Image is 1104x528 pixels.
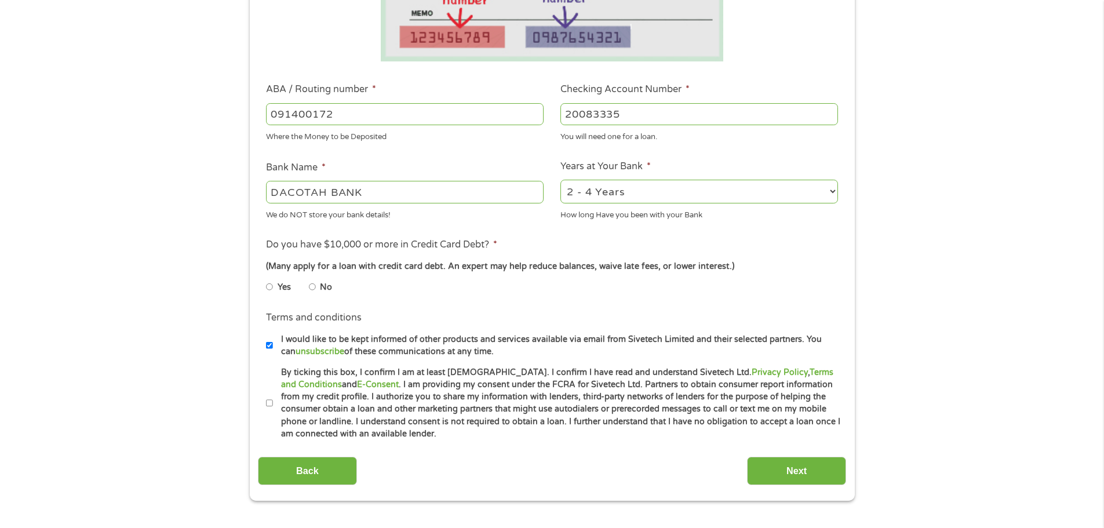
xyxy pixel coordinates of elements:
div: How long Have you been with your Bank [560,205,838,221]
input: 345634636 [560,103,838,125]
label: I would like to be kept informed of other products and services available via email from Sivetech... [273,333,841,358]
div: You will need one for a loan. [560,128,838,143]
input: 263177916 [266,103,544,125]
label: By ticking this box, I confirm I am at least [DEMOGRAPHIC_DATA]. I confirm I have read and unders... [273,366,841,440]
label: Do you have $10,000 or more in Credit Card Debt? [266,239,497,251]
a: unsubscribe [296,347,344,356]
div: Where the Money to be Deposited [266,128,544,143]
a: Privacy Policy [752,367,808,377]
a: E-Consent [357,380,399,389]
label: Years at Your Bank [560,161,651,173]
label: Checking Account Number [560,83,690,96]
a: Terms and Conditions [281,367,833,389]
div: (Many apply for a loan with credit card debt. An expert may help reduce balances, waive late fees... [266,260,837,273]
label: Bank Name [266,162,326,174]
label: No [320,281,332,294]
input: Back [258,457,357,485]
label: Terms and conditions [266,312,362,324]
label: ABA / Routing number [266,83,376,96]
label: Yes [278,281,291,294]
input: Next [747,457,846,485]
div: We do NOT store your bank details! [266,205,544,221]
